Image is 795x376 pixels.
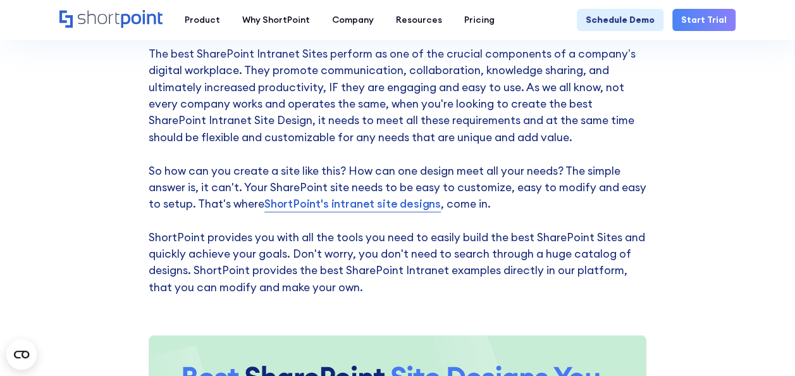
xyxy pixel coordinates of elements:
a: Start Trial [672,9,736,31]
div: Resources [396,13,442,27]
div: Pricing [464,13,495,27]
a: Home [59,10,163,29]
a: Company [321,9,385,31]
a: Schedule Demo [577,9,663,31]
a: ShortPoint's intranet site designs [264,195,441,211]
a: Product [174,9,231,31]
div: Company [332,13,374,27]
div: Why ShortPoint [242,13,310,27]
a: Resources [385,9,453,31]
a: Why ShortPoint [231,9,321,31]
p: The best SharePoint Intranet Sites perform as one of the crucial components of a company’s digita... [149,46,647,295]
a: Pricing [453,9,506,31]
div: Product [185,13,220,27]
iframe: Chat Widget [732,315,795,376]
button: Open CMP widget [6,339,37,370]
